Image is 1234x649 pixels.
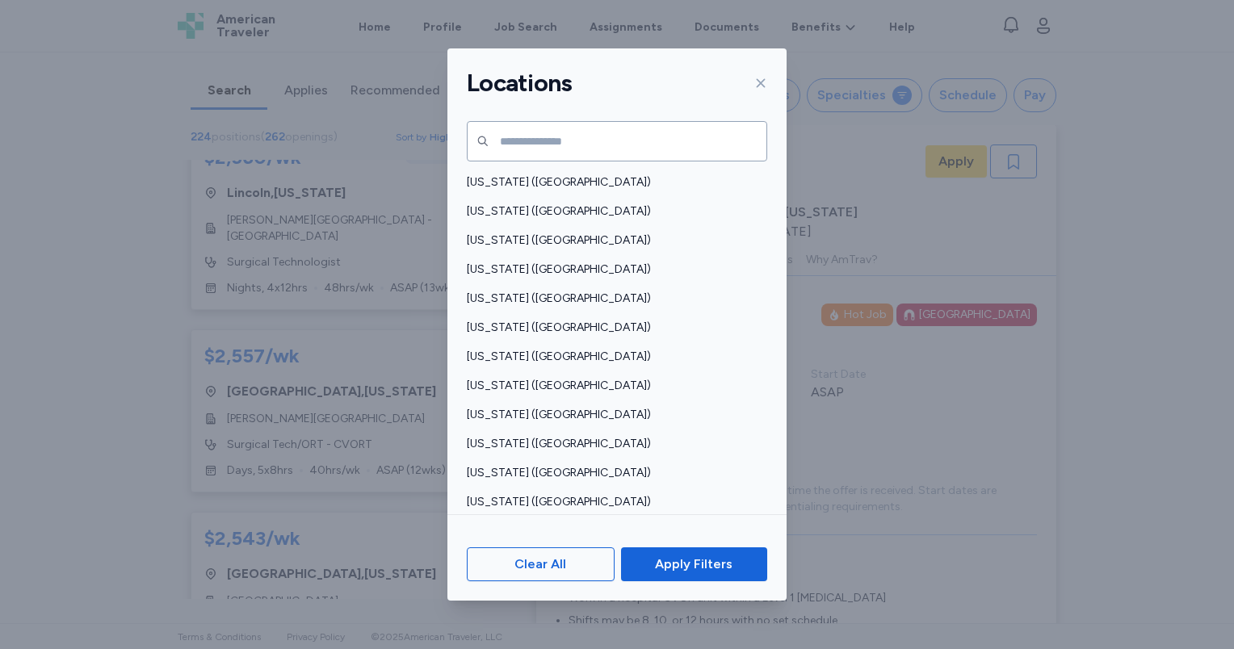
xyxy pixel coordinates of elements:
span: Clear All [514,555,566,574]
h1: Locations [467,68,572,98]
button: Clear All [467,547,615,581]
button: Apply Filters [621,547,767,581]
span: [US_STATE] ([GEOGRAPHIC_DATA]) [467,291,758,307]
span: [US_STATE] ([GEOGRAPHIC_DATA]) [467,349,758,365]
span: [US_STATE] ([GEOGRAPHIC_DATA]) [467,494,758,510]
span: [US_STATE] ([GEOGRAPHIC_DATA]) [467,262,758,278]
span: [US_STATE] ([GEOGRAPHIC_DATA]) [467,320,758,336]
span: [US_STATE] ([GEOGRAPHIC_DATA]) [467,232,758,249]
span: [US_STATE] ([GEOGRAPHIC_DATA]) [467,203,758,220]
span: [US_STATE] ([GEOGRAPHIC_DATA]) [467,436,758,452]
span: [US_STATE] ([GEOGRAPHIC_DATA]) [467,174,758,191]
span: [US_STATE] ([GEOGRAPHIC_DATA]) [467,465,758,481]
span: Apply Filters [655,555,732,574]
span: [US_STATE] ([GEOGRAPHIC_DATA]) [467,378,758,394]
span: [US_STATE] ([GEOGRAPHIC_DATA]) [467,407,758,423]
